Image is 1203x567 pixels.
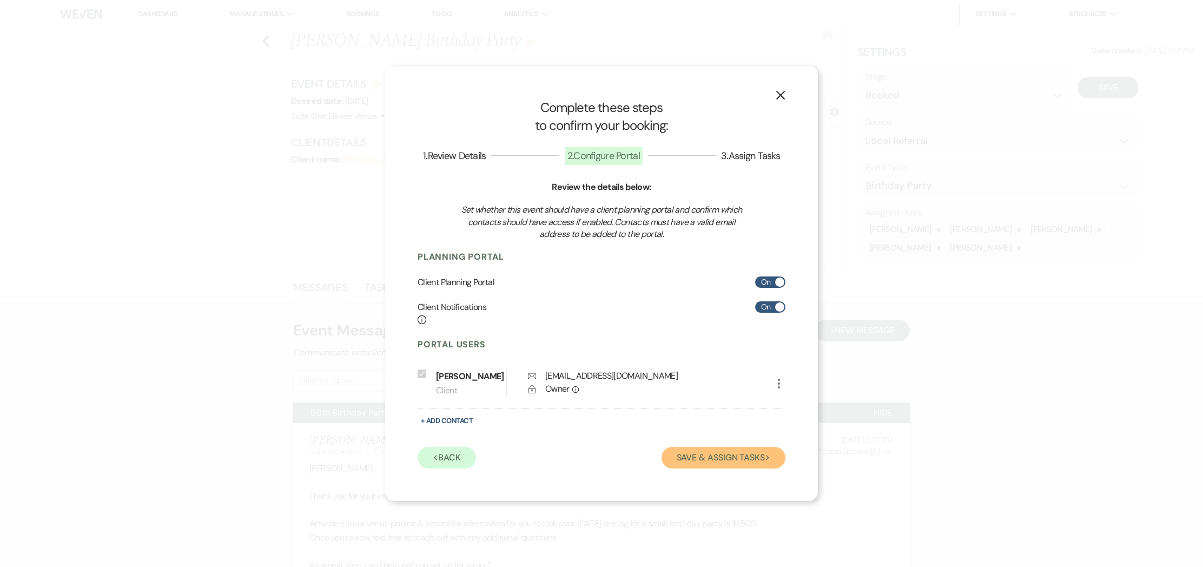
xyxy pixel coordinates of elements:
[418,276,494,288] h6: Client Planning Portal
[436,384,506,398] p: Client
[559,151,648,161] button: 2.Configure Portal
[423,149,486,162] span: 1 . Review Details
[418,447,476,469] button: Back
[565,147,643,165] span: 2 . Configure Portal
[662,447,785,469] button: Save & Assign Tasks
[418,251,785,263] h4: Planning Portal
[545,370,678,383] div: [EMAIL_ADDRESS][DOMAIN_NAME]
[721,149,780,162] span: 3 . Assign Tasks
[418,301,486,326] h6: Client Notifications
[761,300,771,314] span: On
[716,151,785,161] button: 3.Assign Tasks
[761,275,771,289] span: On
[545,383,789,395] div: Owner
[418,181,785,193] h6: Review the details below:
[418,98,785,135] h1: Complete these steps to confirm your booking:
[436,370,500,384] p: [PERSON_NAME]
[418,339,785,351] h4: Portal Users
[454,204,749,240] h3: Set whether this event should have a client planning portal and confirm which contacts should hav...
[418,414,476,427] button: + Add Contact
[418,151,491,161] button: 1.Review Details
